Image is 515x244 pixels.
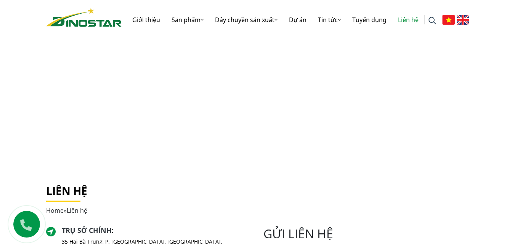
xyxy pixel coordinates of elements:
img: search [428,17,436,24]
h1: Liên hệ [46,185,469,198]
a: Sản phẩm [166,8,209,32]
h2: : [62,226,252,235]
a: Liên hệ [392,8,424,32]
a: Tin tức [312,8,347,32]
img: logo [46,8,122,27]
a: Tuyển dụng [347,8,392,32]
img: Tiếng Việt [442,15,455,25]
h2: gửi liên hệ [263,226,469,241]
a: Trụ sở chính [62,226,112,235]
span: Liên hệ [67,206,87,215]
a: Dự án [283,8,312,32]
a: Giới thiệu [127,8,166,32]
img: directer [46,227,56,237]
span: » [46,206,87,215]
a: Home [46,206,64,215]
a: Dây chuyền sản xuất [209,8,283,32]
img: English [457,15,469,25]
